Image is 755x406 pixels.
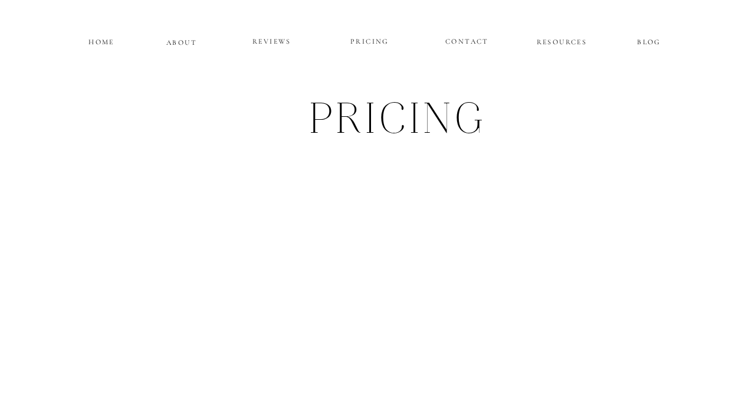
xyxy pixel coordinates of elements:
[445,35,488,45] a: CONTACT
[334,35,405,49] a: PRICING
[535,35,589,45] a: RESOURCES
[622,35,676,45] a: BLOG
[87,35,116,45] a: HOME
[237,35,307,49] a: REVIEWS
[128,90,669,155] h1: pRICING
[166,36,197,46] a: ABOUT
